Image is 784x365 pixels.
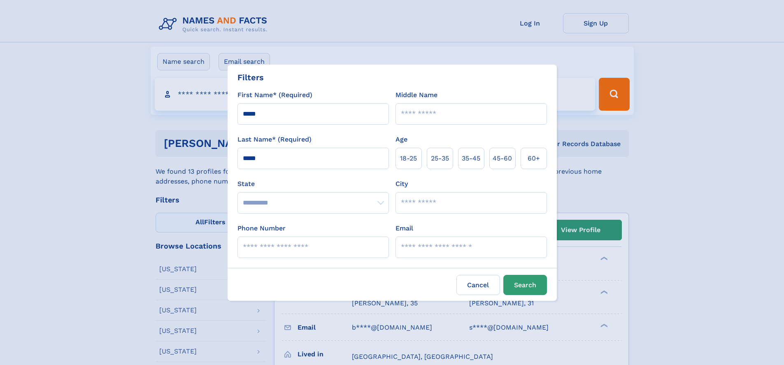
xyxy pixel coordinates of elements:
[462,153,480,163] span: 35‑45
[395,135,407,144] label: Age
[237,90,312,100] label: First Name* (Required)
[237,223,286,233] label: Phone Number
[503,275,547,295] button: Search
[237,135,312,144] label: Last Name* (Required)
[237,179,389,189] label: State
[431,153,449,163] span: 25‑35
[237,71,264,84] div: Filters
[493,153,512,163] span: 45‑60
[400,153,417,163] span: 18‑25
[528,153,540,163] span: 60+
[395,90,437,100] label: Middle Name
[395,223,413,233] label: Email
[395,179,408,189] label: City
[456,275,500,295] label: Cancel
